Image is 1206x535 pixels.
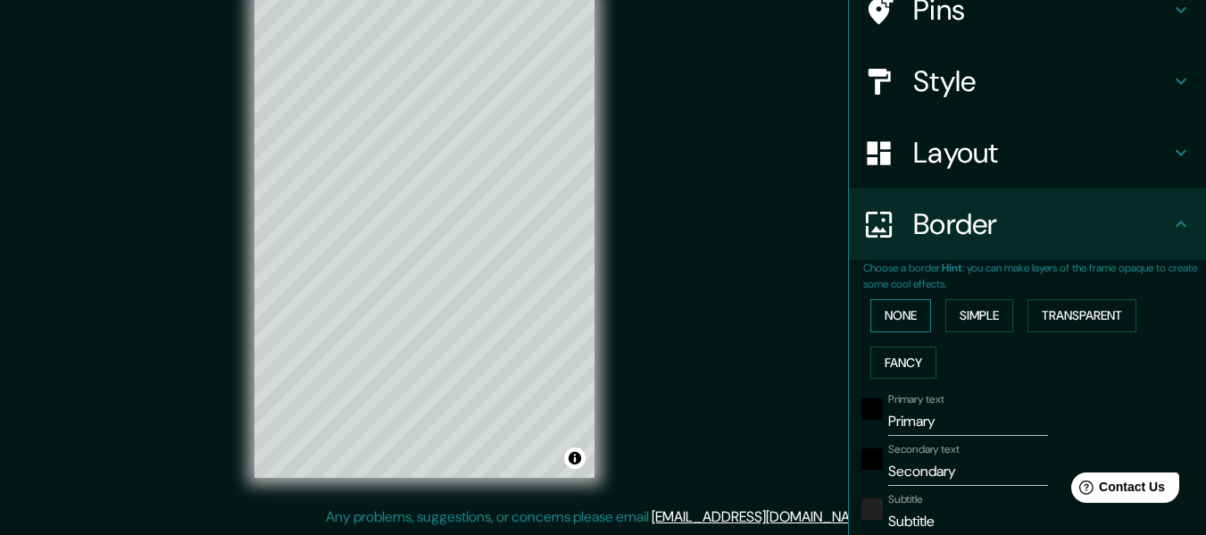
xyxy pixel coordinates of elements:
button: color-222222 [861,498,883,520]
b: Hint [942,261,962,275]
button: black [861,398,883,420]
button: Transparent [1027,299,1136,332]
label: Subtitle [888,492,923,507]
button: Toggle attribution [564,447,586,469]
h4: Border [913,206,1170,242]
label: Primary text [888,392,944,407]
a: [EMAIL_ADDRESS][DOMAIN_NAME] [652,507,872,526]
div: Layout [849,117,1206,188]
h4: Style [913,63,1170,99]
div: Border [849,188,1206,260]
button: black [861,448,883,470]
h4: Layout [913,135,1170,171]
p: Choose a border. : you can make layers of the frame opaque to create some cool effects. [863,260,1206,292]
iframe: Help widget launcher [1047,465,1186,515]
p: Any problems, suggestions, or concerns please email . [326,506,875,528]
label: Secondary text [888,442,960,457]
button: None [870,299,931,332]
button: Simple [945,299,1013,332]
button: Fancy [870,347,936,380]
div: Style [849,46,1206,117]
